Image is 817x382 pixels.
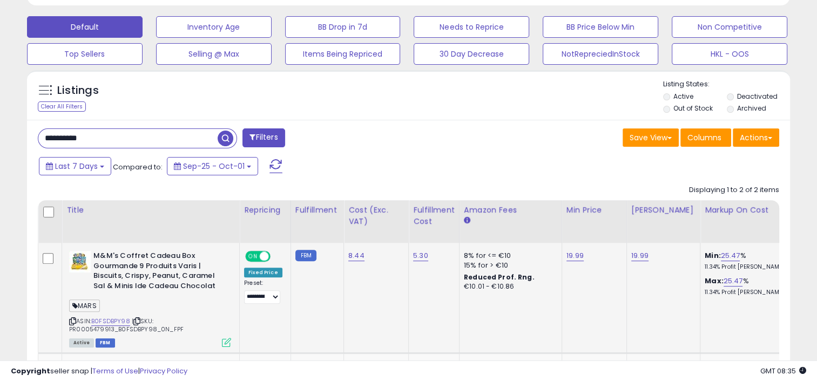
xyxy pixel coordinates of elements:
[680,128,731,147] button: Columns
[705,263,794,271] p: 11.34% Profit [PERSON_NAME]
[69,317,184,333] span: | SKU: PR0005479913_B0FSDBPY98_0N_FPF
[183,161,245,172] span: Sep-25 - Oct-01
[631,250,649,261] a: 19.99
[687,132,721,143] span: Columns
[737,104,766,113] label: Archived
[38,101,86,112] div: Clear All Filters
[689,185,779,195] div: Displaying 1 to 2 of 2 items
[156,43,272,65] button: Selling @ Max
[27,43,143,65] button: Top Sellers
[700,200,803,243] th: The percentage added to the cost of goods (COGS) that forms the calculator for Min & Max prices.
[414,16,529,38] button: Needs to Reprice
[57,83,99,98] h5: Listings
[543,43,658,65] button: NotRepreciedInStock
[348,250,364,261] a: 8.44
[733,128,779,147] button: Actions
[464,282,553,291] div: €10.01 - €10.86
[672,16,787,38] button: Non Competitive
[55,161,98,172] span: Last 7 Days
[464,261,553,270] div: 15% for > €10
[96,338,115,347] span: FBM
[244,279,282,304] div: Preset:
[69,338,94,347] span: All listings currently available for purchase on Amazon
[91,317,130,326] a: B0FSDBPY98
[705,250,721,261] b: Min:
[705,276,794,296] div: %
[464,251,553,261] div: 8% for <= €10
[11,366,187,377] div: seller snap | |
[663,79,790,90] p: Listing States:
[113,162,163,172] span: Compared to:
[348,204,404,227] div: Cost (Exc. VAT)
[269,252,286,261] span: OFF
[167,157,258,175] button: Sep-25 - Oct-01
[242,128,285,147] button: Filters
[285,43,401,65] button: Items Being Repriced
[69,251,91,272] img: 51eGmVGwoyL._SL40_.jpg
[295,250,316,261] small: FBM
[760,366,806,376] span: 2025-10-9 08:35 GMT
[246,252,260,261] span: ON
[566,204,622,216] div: Min Price
[156,16,272,38] button: Inventory Age
[413,250,428,261] a: 5.30
[464,204,557,216] div: Amazon Fees
[464,216,470,226] small: Amazon Fees.
[673,92,693,101] label: Active
[92,366,138,376] a: Terms of Use
[705,276,724,286] b: Max:
[140,366,187,376] a: Privacy Policy
[414,43,529,65] button: 30 Day Decrease
[413,204,455,227] div: Fulfillment Cost
[705,251,794,271] div: %
[69,299,100,312] span: MARS
[93,251,225,294] b: M&M's Coffret Cadeau Box Gourmande 9 Produits Varis | Biscuits, Crispy, Peanut, Caramel Sal & Min...
[623,128,679,147] button: Save View
[69,251,231,346] div: ASIN:
[721,250,740,261] a: 25.47
[724,276,743,286] a: 25.47
[285,16,401,38] button: BB Drop in 7d
[672,43,787,65] button: HKL - OOS
[295,204,339,216] div: Fulfillment
[66,204,235,216] div: Title
[464,272,535,282] b: Reduced Prof. Rng.
[27,16,143,38] button: Default
[673,104,713,113] label: Out of Stock
[543,16,658,38] button: BB Price Below Min
[39,157,111,175] button: Last 7 Days
[737,92,778,101] label: Deactivated
[705,289,794,296] p: 11.34% Profit [PERSON_NAME]
[11,366,50,376] strong: Copyright
[244,204,286,216] div: Repricing
[244,268,282,277] div: Fixed Price
[631,204,696,216] div: [PERSON_NAME]
[705,204,798,216] div: Markup on Cost
[566,250,584,261] a: 19.99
